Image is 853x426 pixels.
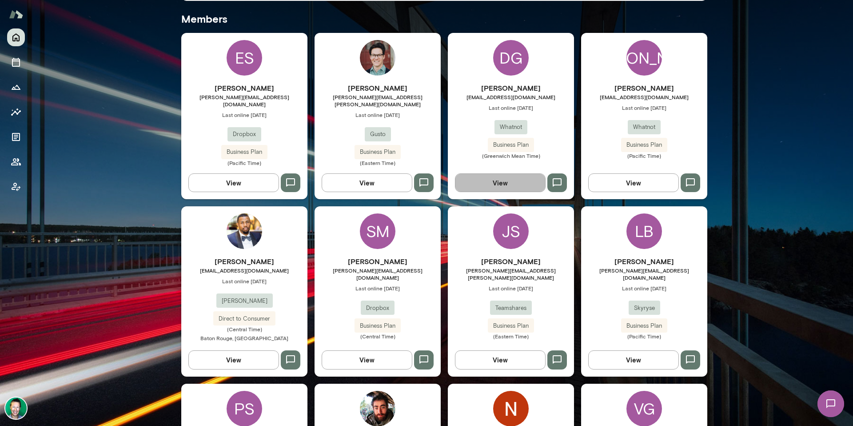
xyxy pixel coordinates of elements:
h6: [PERSON_NAME] [448,83,574,93]
span: Teamshares [490,304,532,313]
img: Daniel Flynn [360,40,395,76]
span: [PERSON_NAME][EMAIL_ADDRESS][DOMAIN_NAME] [181,93,307,108]
img: Mento [9,6,23,23]
button: View [588,350,679,369]
span: Dropbox [227,130,261,139]
span: Business Plan [621,322,667,330]
span: Whatnot [494,123,527,132]
button: View [455,173,546,192]
span: [PERSON_NAME][EMAIL_ADDRESS][PERSON_NAME][DOMAIN_NAME] [315,93,441,108]
h6: [PERSON_NAME] [448,256,574,267]
span: Gusto [365,130,391,139]
h6: [PERSON_NAME] [315,256,441,267]
span: [EMAIL_ADDRESS][DOMAIN_NAME] [181,267,307,274]
button: Members [7,153,25,171]
button: Home [7,28,25,46]
span: Last online [DATE] [315,111,441,118]
span: (Central Time) [315,333,441,340]
span: Business Plan [355,322,401,330]
h6: [PERSON_NAME] [315,83,441,93]
span: [PERSON_NAME][EMAIL_ADDRESS][PERSON_NAME][DOMAIN_NAME] [448,267,574,281]
button: Insights [7,103,25,121]
div: DG [493,40,529,76]
div: ES [227,40,262,76]
div: LB [626,213,662,249]
span: Last online [DATE] [581,285,707,292]
span: Baton Rouge, [GEOGRAPHIC_DATA] [200,335,288,341]
h6: [PERSON_NAME] [581,256,707,267]
span: Whatnot [628,123,661,132]
h5: Members [181,12,707,26]
img: Anthony Buchanan [227,213,262,249]
span: Business Plan [488,322,534,330]
span: (Eastern Time) [448,333,574,340]
span: Business Plan [621,141,667,149]
span: Business Plan [355,148,401,157]
span: [EMAIL_ADDRESS][DOMAIN_NAME] [448,93,574,100]
span: Direct to Consumer [213,314,275,323]
div: SM [360,213,395,249]
span: Last online [DATE] [448,104,574,111]
span: Business Plan [488,141,534,149]
button: View [588,173,679,192]
button: Documents [7,128,25,146]
h6: [PERSON_NAME] [181,256,307,267]
span: (Eastern Time) [315,159,441,166]
span: (Pacific Time) [581,333,707,340]
span: (Greenwich Mean Time) [448,152,574,159]
button: Client app [7,178,25,196]
span: (Pacific Time) [181,159,307,166]
span: Skyryse [629,304,660,313]
span: Last online [DATE] [181,111,307,118]
span: [PERSON_NAME] [216,297,273,305]
h6: [PERSON_NAME] [581,83,707,93]
span: (Pacific Time) [581,152,707,159]
span: Last online [DATE] [448,285,574,292]
span: [EMAIL_ADDRESS][DOMAIN_NAME] [581,93,707,100]
img: Brian Lawrence [5,398,27,419]
button: View [455,350,546,369]
button: View [188,350,279,369]
span: [PERSON_NAME][EMAIL_ADDRESS][DOMAIN_NAME] [315,267,441,281]
span: Business Plan [221,148,267,157]
span: [PERSON_NAME][EMAIL_ADDRESS][DOMAIN_NAME] [581,267,707,281]
button: Growth Plan [7,78,25,96]
span: Last online [DATE] [581,104,707,111]
span: (Central Time) [181,326,307,333]
div: [PERSON_NAME] [626,40,662,76]
button: View [188,173,279,192]
h6: [PERSON_NAME] [181,83,307,93]
span: Dropbox [361,304,395,313]
div: JS [493,213,529,249]
button: Sessions [7,53,25,71]
button: View [322,350,412,369]
span: Last online [DATE] [315,285,441,292]
button: View [322,173,412,192]
span: Last online [DATE] [181,277,307,285]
